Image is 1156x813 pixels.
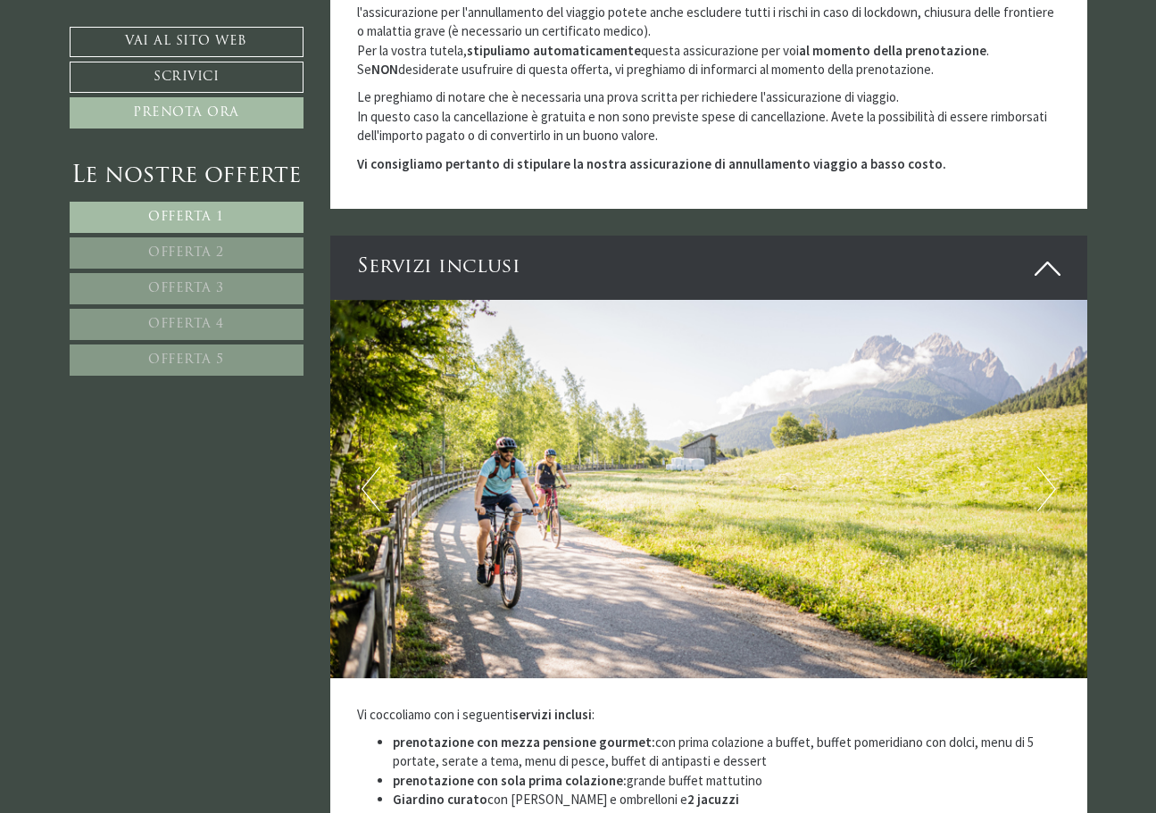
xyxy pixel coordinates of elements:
[393,733,1060,771] li: con prima colazione a buffet, buffet pomeridiano con dolci, menu di 5 portate, serate a tema, men...
[371,61,398,78] strong: NON
[362,467,380,511] button: Previous
[70,27,304,57] a: Vai al sito web
[393,771,1060,790] li: grande buffet mattutino
[357,705,1060,724] p: Vi coccoliamo con i seguenti :
[799,42,986,59] strong: al momento della prenotazione
[512,706,592,723] strong: servizi inclusi
[27,83,237,95] small: 17:04
[70,160,304,193] div: Le nostre offerte
[606,470,704,502] button: Invia
[467,42,641,59] strong: stipuliamo automaticamente
[148,353,224,367] span: Offerta 5
[27,51,237,64] div: Montis – Active Nature Spa
[687,791,739,808] strong: 2 jacuzzi
[70,62,304,93] a: Scrivici
[148,318,224,331] span: Offerta 4
[357,155,946,172] strong: Vi consigliamo pertanto di stipulare la nostra assicurazione di annullamento viaggio a basso costo.
[393,790,1060,809] li: con [PERSON_NAME] e ombrelloni e
[70,97,304,129] a: Prenota ora
[357,87,1060,145] p: Le preghiamo di notare che è necessaria una prova scritta per richiedere l'assicurazione di viagg...
[322,13,382,42] div: [DATE]
[148,211,224,224] span: Offerta 1
[13,47,245,98] div: Buon giorno, come possiamo aiutarla?
[393,791,487,808] strong: Giardino curato
[393,734,655,751] strong: prenotazione con mezza pensione gourmet:
[393,772,627,789] strong: prenotazione con sola prima colazione:
[148,246,224,260] span: Offerta 2
[330,236,1087,299] div: Servizi inclusi
[1037,467,1056,511] button: Next
[148,282,224,295] span: Offerta 3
